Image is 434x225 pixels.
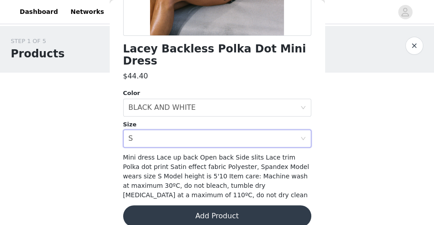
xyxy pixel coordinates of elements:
div: avatar [401,5,409,19]
div: Size [123,120,311,129]
div: S [129,130,133,147]
div: Color [123,89,311,98]
span: Mini dress Lace up back Open back Side slits Lace trim Polka dot print Satin effect fabric Polyes... [123,154,309,199]
div: BLACK AND WHITE [129,99,196,116]
a: Dashboard [14,2,63,22]
div: STEP 1 OF 5 [11,37,64,46]
a: Networks [65,2,109,22]
h1: Lacey Backless Polka Dot Mini Dress [123,43,311,67]
h1: Products [11,46,64,62]
h3: $44.40 [123,71,148,82]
